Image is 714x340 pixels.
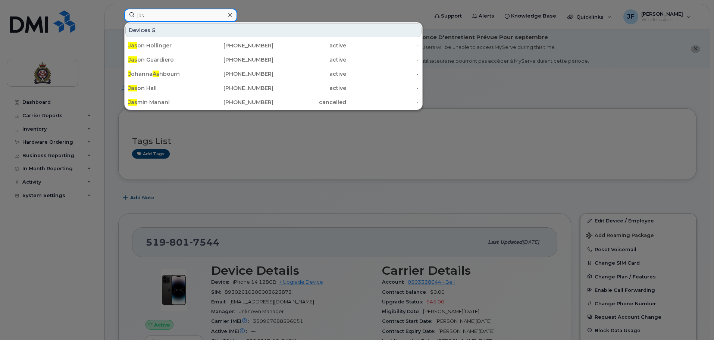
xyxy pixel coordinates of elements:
div: active [273,56,346,63]
div: [PHONE_NUMBER] [201,70,274,78]
div: [PHONE_NUMBER] [201,99,274,106]
div: Devices [125,23,422,37]
span: Jas [128,85,137,91]
span: Jas [128,42,137,49]
div: active [273,70,346,78]
a: JohannaAshbourn[PHONE_NUMBER]active- [125,67,422,81]
a: Jason Hollinger[PHONE_NUMBER]active- [125,39,422,52]
div: active [273,42,346,49]
span: J [128,71,131,77]
div: - [346,42,419,49]
div: - [346,56,419,63]
div: on Hollinger [128,42,201,49]
div: min Manani [128,99,201,106]
div: cancelled [273,99,346,106]
a: Jason Hall[PHONE_NUMBER]active- [125,81,422,95]
div: active [273,84,346,92]
div: ohanna hbourn [128,70,201,78]
span: Jas [128,56,137,63]
div: [PHONE_NUMBER] [201,56,274,63]
div: - [346,84,419,92]
span: As [153,71,159,77]
div: on Hall [128,84,201,92]
div: on Guardiero [128,56,201,63]
span: 5 [152,26,156,34]
div: - [346,70,419,78]
div: - [346,99,419,106]
a: Jasmin Manani[PHONE_NUMBER]cancelled- [125,96,422,109]
span: Jas [128,99,137,106]
a: Jason Guardiero[PHONE_NUMBER]active- [125,53,422,66]
div: [PHONE_NUMBER] [201,84,274,92]
div: [PHONE_NUMBER] [201,42,274,49]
